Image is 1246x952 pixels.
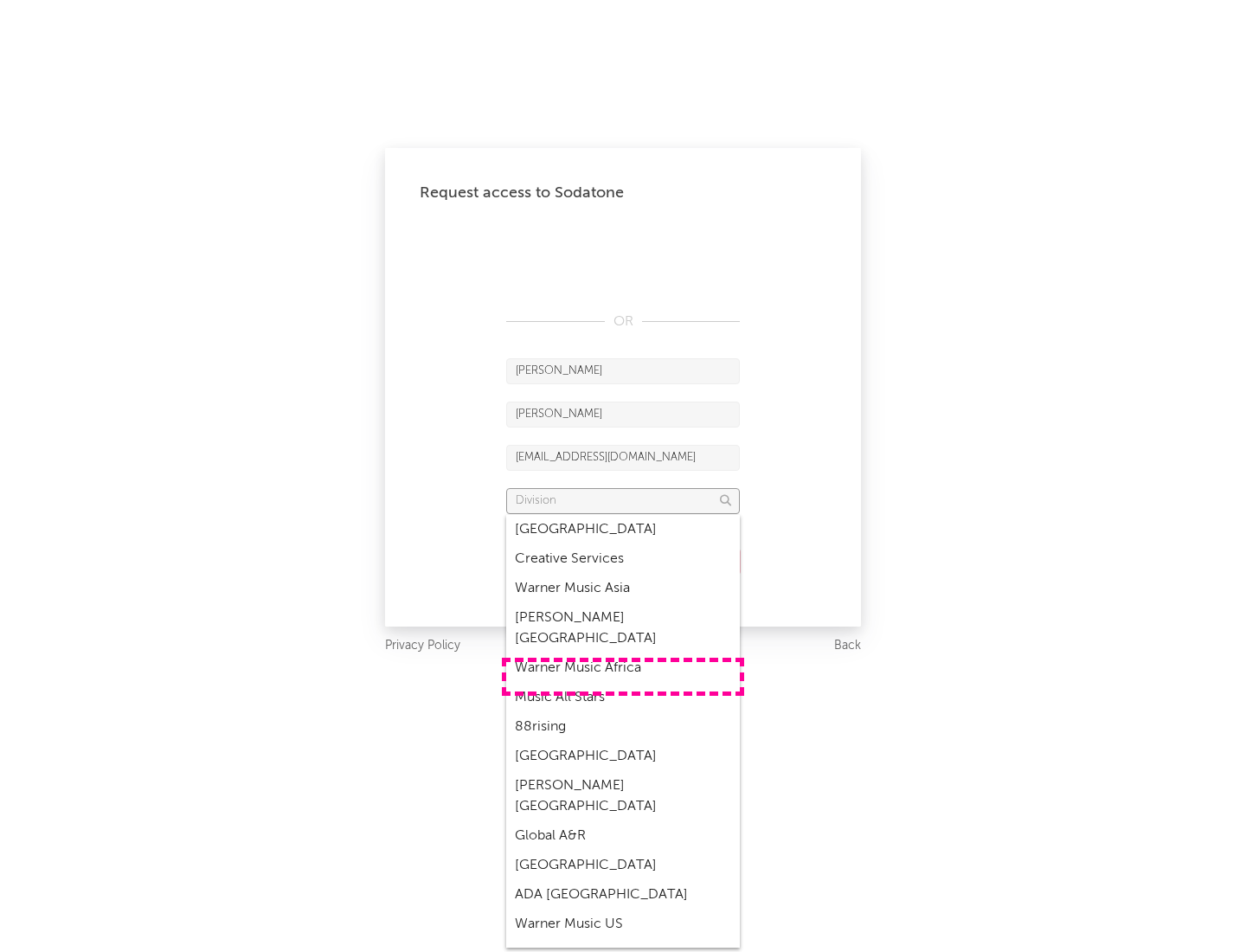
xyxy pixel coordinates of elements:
[506,653,740,683] div: Warner Music Africa
[506,312,740,332] div: OR
[506,771,740,821] div: [PERSON_NAME] [GEOGRAPHIC_DATA]
[506,683,740,712] div: Music All Stars
[506,402,740,428] input: Last Name
[420,183,826,203] div: Request access to Sodatone
[506,445,740,471] input: Email
[506,742,740,771] div: [GEOGRAPHIC_DATA]
[506,910,740,939] div: Warner Music US
[506,488,740,514] input: Division
[506,603,740,653] div: [PERSON_NAME] [GEOGRAPHIC_DATA]
[506,515,740,544] div: [GEOGRAPHIC_DATA]
[385,635,460,657] a: Privacy Policy
[506,851,740,880] div: [GEOGRAPHIC_DATA]
[506,574,740,603] div: Warner Music Asia
[506,712,740,742] div: 88rising
[506,880,740,910] div: ADA [GEOGRAPHIC_DATA]
[506,821,740,851] div: Global A&R
[506,544,740,574] div: Creative Services
[506,358,740,384] input: First Name
[834,635,861,657] a: Back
